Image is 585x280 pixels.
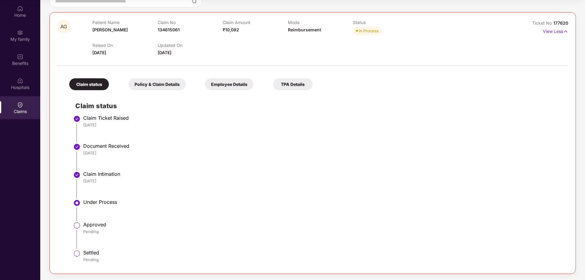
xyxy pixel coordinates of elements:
[158,20,223,25] p: Claim No
[92,27,128,32] span: [PERSON_NAME]
[73,250,81,257] img: svg+xml;base64,PHN2ZyBpZD0iU3RlcC1QZW5kaW5nLTMyeDMyIiB4bWxucz0iaHR0cDovL3d3dy53My5vcmcvMjAwMC9zdm...
[92,50,106,55] span: [DATE]
[83,250,562,256] div: Settled
[83,115,562,121] div: Claim Ticket Raised
[353,20,418,25] p: Status
[60,24,67,29] span: AG
[73,199,81,207] img: svg+xml;base64,PHN2ZyBpZD0iU3RlcC1BY3RpdmUtMzJ4MzIiIHhtbG5zPSJodHRwOi8vd3d3LnczLm9yZy8yMDAwL3N2Zy...
[92,43,157,48] p: Raised On
[73,115,81,122] img: svg+xml;base64,PHN2ZyBpZD0iU3RlcC1Eb25lLTMyeDMyIiB4bWxucz0iaHR0cDovL3d3dy53My5vcmcvMjAwMC9zdmciIH...
[83,178,562,184] div: [DATE]
[73,222,81,229] img: svg+xml;base64,PHN2ZyBpZD0iU3RlcC1QZW5kaW5nLTMyeDMyIiB4bWxucz0iaHR0cDovL3d3dy53My5vcmcvMjAwMC9zdm...
[223,27,239,32] span: ₹10,082
[83,171,562,177] div: Claim Intimation
[83,122,562,128] div: [DATE]
[17,5,23,12] img: svg+xml;base64,PHN2ZyBpZD0iSG9tZSIgeG1sbnM9Imh0dHA6Ly93d3cudzMub3JnLzIwMDAvc3ZnIiB3aWR0aD0iMjAiIG...
[73,171,81,179] img: svg+xml;base64,PHN2ZyBpZD0iU3RlcC1Eb25lLTMyeDMyIiB4bWxucz0iaHR0cDovL3d3dy53My5vcmcvMjAwMC9zdmciIH...
[75,101,562,111] h2: Claim status
[83,257,562,262] div: Pending
[288,27,321,32] span: Reimbursement
[83,222,562,228] div: Approved
[17,78,23,84] img: svg+xml;base64,PHN2ZyBpZD0iSG9zcGl0YWxzIiB4bWxucz0iaHR0cDovL3d3dy53My5vcmcvMjAwMC9zdmciIHdpZHRoPS...
[73,143,81,151] img: svg+xml;base64,PHN2ZyBpZD0iU3RlcC1Eb25lLTMyeDMyIiB4bWxucz0iaHR0cDovL3d3dy53My5vcmcvMjAwMC9zdmciIH...
[92,20,157,25] p: Patient Name
[158,43,223,48] p: Updated On
[158,27,180,32] span: 134615061
[553,20,568,26] span: 177620
[273,78,313,90] div: TPA Details
[563,28,568,35] img: svg+xml;base64,PHN2ZyB4bWxucz0iaHR0cDovL3d3dy53My5vcmcvMjAwMC9zdmciIHdpZHRoPSIxNyIgaGVpZ2h0PSIxNy...
[17,102,23,108] img: svg+xml;base64,PHN2ZyBpZD0iQ2xhaW0iIHhtbG5zPSJodHRwOi8vd3d3LnczLm9yZy8yMDAwL3N2ZyIgd2lkdGg9IjIwIi...
[17,54,23,60] img: svg+xml;base64,PHN2ZyBpZD0iQmVuZWZpdHMiIHhtbG5zPSJodHRwOi8vd3d3LnczLm9yZy8yMDAwL3N2ZyIgd2lkdGg9Ij...
[83,199,562,205] div: Under Process
[83,150,562,156] div: [DATE]
[69,78,109,90] div: Claim status
[128,78,186,90] div: Policy & Claim Details
[17,30,23,36] img: svg+xml;base64,PHN2ZyB3aWR0aD0iMjAiIGhlaWdodD0iMjAiIHZpZXdCb3g9IjAgMCAyMCAyMCIgZmlsbD0ibm9uZSIgeG...
[543,27,568,35] p: View Less
[205,78,253,90] div: Employee Details
[83,229,562,234] div: Pending
[83,143,562,149] div: Document Received
[288,20,353,25] p: Mode
[359,28,379,34] div: In Process
[532,20,553,26] span: Ticket No
[158,50,171,55] span: [DATE]
[223,20,288,25] p: Claim Amount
